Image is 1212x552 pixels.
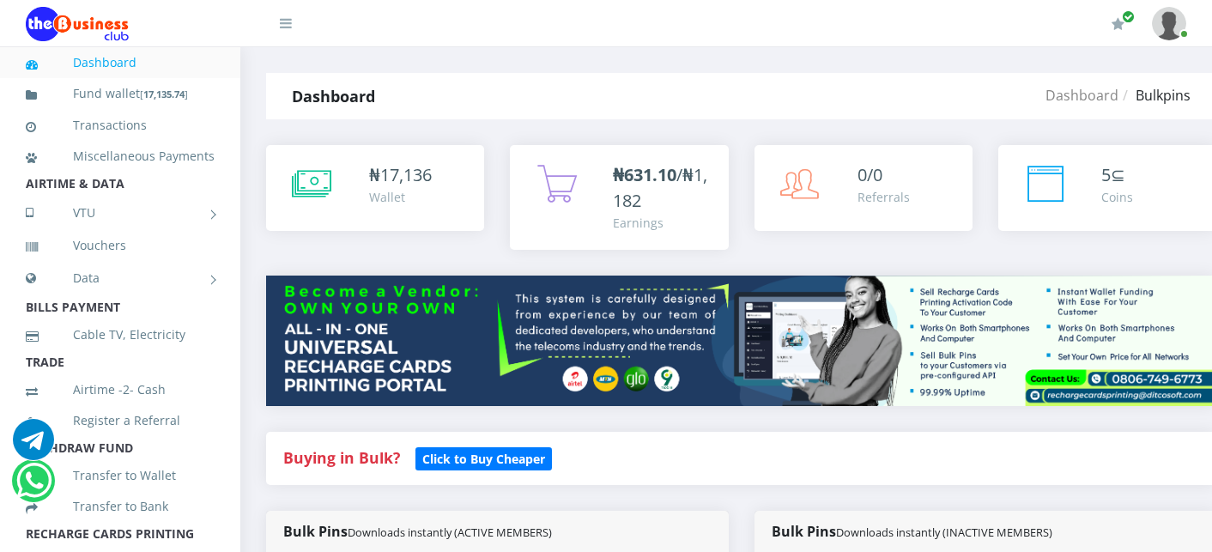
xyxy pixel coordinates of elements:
a: Airtime -2- Cash [26,370,215,409]
a: Chat for support [13,432,54,460]
img: User [1152,7,1186,40]
a: Click to Buy Cheaper [415,447,552,468]
small: [ ] [140,88,188,100]
span: 5 [1101,163,1111,186]
a: VTU [26,191,215,234]
a: Fund wallet[17,135.74] [26,74,215,114]
a: Miscellaneous Payments [26,136,215,176]
a: Data [26,257,215,300]
a: ₦631.10/₦1,182 Earnings [510,145,728,250]
a: 0/0 Referrals [754,145,973,231]
a: Transfer to Bank [26,487,215,526]
span: 17,136 [380,163,432,186]
strong: Buying in Bulk? [283,447,400,468]
div: ⊆ [1101,162,1133,188]
a: Chat for support [16,473,52,501]
div: Referrals [857,188,910,206]
span: /₦1,182 [613,163,707,212]
i: Renew/Upgrade Subscription [1112,17,1124,31]
div: Coins [1101,188,1133,206]
strong: Bulk Pins [283,522,552,541]
img: Logo [26,7,129,41]
strong: Dashboard [292,86,375,106]
div: Earnings [613,214,711,232]
a: Register a Referral [26,401,215,440]
b: 17,135.74 [143,88,185,100]
a: Transactions [26,106,215,145]
span: Renew/Upgrade Subscription [1122,10,1135,23]
div: Wallet [369,188,432,206]
a: ₦17,136 Wallet [266,145,484,231]
b: ₦631.10 [613,163,676,186]
li: Bulkpins [1118,85,1191,106]
a: Dashboard [26,43,215,82]
b: Click to Buy Cheaper [422,451,545,467]
a: Transfer to Wallet [26,456,215,495]
small: Downloads instantly (ACTIVE MEMBERS) [348,525,552,540]
div: ₦ [369,162,432,188]
strong: Bulk Pins [772,522,1052,541]
a: Cable TV, Electricity [26,315,215,355]
a: Dashboard [1045,86,1118,105]
span: 0/0 [857,163,882,186]
small: Downloads instantly (INACTIVE MEMBERS) [836,525,1052,540]
a: Vouchers [26,226,215,265]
